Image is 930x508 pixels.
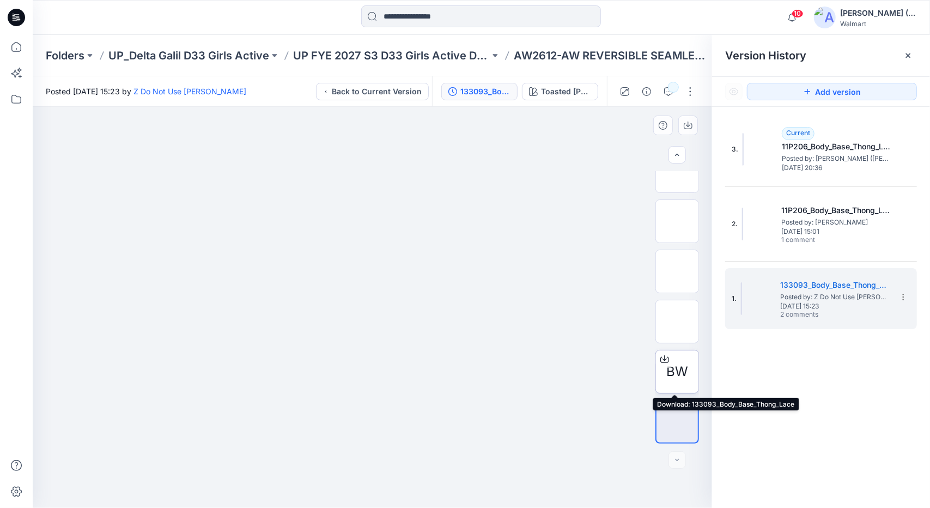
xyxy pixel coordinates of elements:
span: 1. [732,294,737,304]
a: Folders [46,48,84,63]
button: 133093_Body_Base_Thong_Lace [441,83,518,100]
span: Posted by: Aneta Obrochta [781,217,890,228]
img: 11P206_Body_Base_Thong_Lace [743,133,744,166]
button: Details [638,83,655,100]
span: [DATE] 15:01 [781,228,890,235]
span: Posted [DATE] 15:23 by [46,86,246,97]
div: Toasted [PERSON_NAME] [541,86,591,98]
a: UP FYE 2027 S3 D33 Girls Active Delta [293,48,490,63]
a: Z Do Not Use [PERSON_NAME] [133,87,246,96]
div: [PERSON_NAME] (Delta Galil) [840,7,916,20]
img: avatar [814,7,836,28]
div: Walmart [840,20,916,28]
span: 3. [732,144,738,154]
span: 2. [732,219,738,229]
span: 10 [792,9,804,18]
img: 11P206_Body_Base_Thong_Lace [742,208,743,240]
button: Back to Current Version [316,83,429,100]
button: Add version [747,83,917,100]
h5: 11P206_Body_Base_Thong_Lace [782,140,891,153]
button: Toasted [PERSON_NAME] [522,83,598,100]
p: AW2612-AW REVERSIBLE SEAMLESS SPORTA BRA [514,48,710,63]
h5: 11P206_Body_Base_Thong_Lace [781,204,890,217]
span: Current [786,129,810,137]
span: BW [666,362,688,382]
img: 133093_Body_Base_Thong_Lace [741,282,742,315]
a: UP_Delta Galil D33 Girls Active [108,48,269,63]
span: 1 comment [781,236,858,245]
button: Show Hidden Versions [725,83,743,100]
h5: 133093_Body_Base_Thong_Lace [780,279,889,292]
span: [DATE] 20:36 [782,164,891,172]
button: Close [904,51,913,60]
div: 133093_Body_Base_Thong_Lace [460,86,510,98]
span: 2 comments [780,311,856,319]
span: Version History [725,49,806,62]
span: Posted by: Dorelle Mcpherson (Delta Galil) [782,153,891,164]
span: [DATE] 15:23 [780,303,889,310]
span: Posted by: Z Do Not Use Elizabeth Al Shehabi [780,292,889,303]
